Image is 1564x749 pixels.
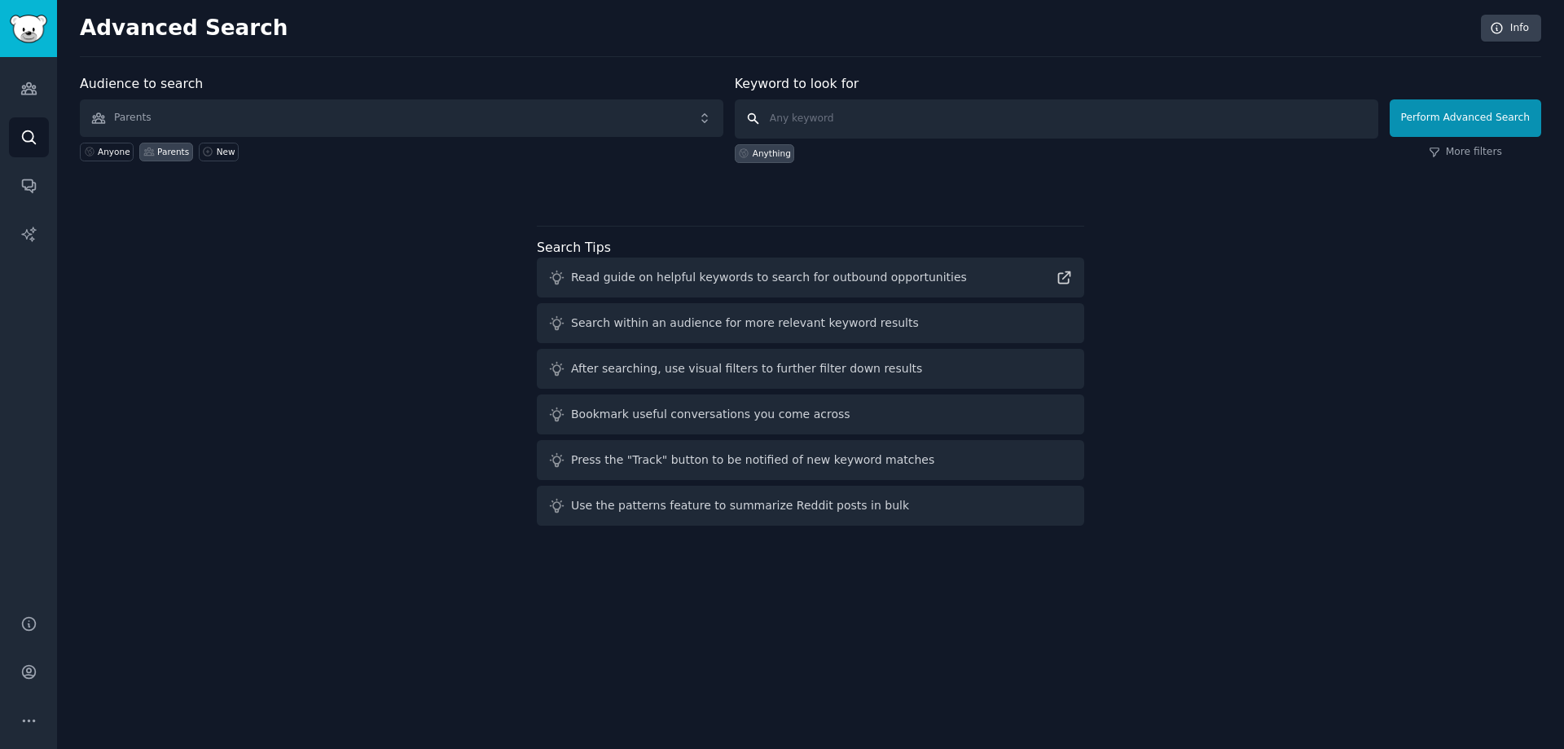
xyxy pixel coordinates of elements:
[10,15,47,43] img: GummySearch logo
[571,406,850,423] div: Bookmark useful conversations you come across
[157,146,189,157] div: Parents
[1481,15,1541,42] a: Info
[199,143,239,161] a: New
[217,146,235,157] div: New
[753,148,791,159] div: Anything
[571,452,934,469] div: Press the "Track" button to be notified of new keyword matches
[571,497,909,514] div: Use the patterns feature to summarize Reddit posts in bulk
[571,315,919,332] div: Search within an audience for more relevant keyword results
[80,15,1472,42] h2: Advanced Search
[98,146,130,157] div: Anyone
[735,99,1378,139] input: Any keyword
[1429,145,1502,160] a: More filters
[80,76,203,91] label: Audience to search
[571,269,967,286] div: Read guide on helpful keywords to search for outbound opportunities
[735,76,859,91] label: Keyword to look for
[1390,99,1541,137] button: Perform Advanced Search
[571,360,922,377] div: After searching, use visual filters to further filter down results
[80,99,723,137] button: Parents
[537,240,611,255] label: Search Tips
